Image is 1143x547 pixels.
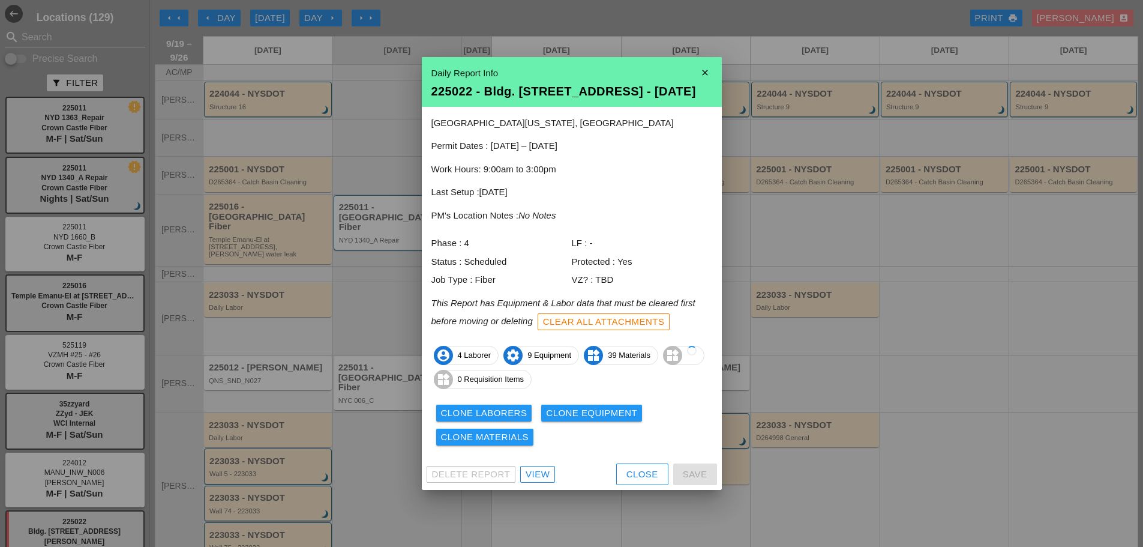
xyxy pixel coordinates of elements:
[572,273,712,287] div: VZ? : TBD
[503,346,523,365] i: settings
[431,273,572,287] div: Job Type : Fiber
[434,346,499,365] span: 4 Laborer
[431,237,572,250] div: Phase : 4
[693,61,717,85] i: close
[431,209,712,223] p: PM's Location Notes :
[520,466,555,483] a: View
[431,67,712,80] div: Daily Report Info
[584,346,603,365] i: widgets
[543,315,665,329] div: Clear All Attachments
[434,370,453,389] i: widgets
[572,255,712,269] div: Protected : Yes
[541,405,642,422] button: Clone Equipment
[504,346,578,365] span: 9 Equipment
[431,116,712,130] p: [GEOGRAPHIC_DATA][US_STATE], [GEOGRAPHIC_DATA]
[431,255,572,269] div: Status : Scheduled
[538,313,670,330] button: Clear All Attachments
[626,468,658,482] div: Close
[546,406,637,420] div: Clone Equipment
[436,429,534,446] button: Clone Materials
[663,346,682,365] i: widgets
[431,85,712,97] div: 225022 - Bldg. [STREET_ADDRESS] - [DATE]
[436,405,532,422] button: Clone Laborers
[431,186,712,199] p: Last Setup :
[584,346,658,365] span: 39 Materials
[572,237,712,250] div: LF : -
[479,187,508,197] span: [DATE]
[441,406,527,420] div: Clone Laborers
[431,298,695,326] i: This Report has Equipment & Labor data that must be cleared first before moving or deleting
[434,370,532,389] span: 0 Requisition Items
[434,346,453,365] i: account_circle
[441,431,529,444] div: Clone Materials
[431,163,712,177] p: Work Hours: 9:00am to 3:00pm
[518,210,556,220] i: No Notes
[526,468,550,482] div: View
[616,464,668,485] button: Close
[431,139,712,153] p: Permit Dates : [DATE] – [DATE]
